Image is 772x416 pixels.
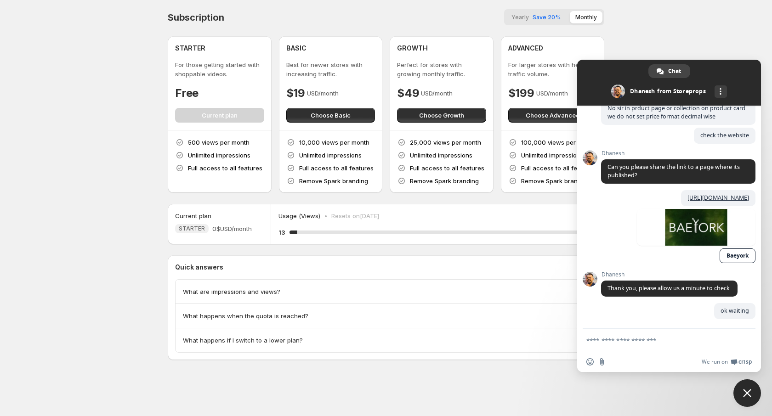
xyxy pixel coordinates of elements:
button: Choose Advanced [508,108,597,123]
p: Remove Spark branding [521,176,590,186]
span: What are impressions and views? [183,287,280,296]
span: Send a file [598,358,606,365]
p: Full access to all features [410,163,484,173]
span: 0$ USD/month [212,224,252,233]
textarea: Compose your message... [586,329,733,352]
span: Can you please share the link to a page where its published? [607,163,740,179]
button: YearlySave 20% [506,11,566,23]
h5: 13 [278,228,285,237]
p: Unlimited impressions [410,151,472,160]
span: Save 20% [533,14,561,21]
p: Best for newer stores with increasing traffic. [286,60,375,79]
span: Choose Advanced [526,111,579,120]
p: 10,000 views per month [299,138,369,147]
p: For those getting started with shoppable videos. [175,60,264,79]
span: Insert an emoji [586,358,594,365]
a: Baeyork [720,248,755,263]
p: Unlimited impressions [521,151,584,160]
p: 100,000 views per month [521,138,596,147]
p: USD/month [307,89,339,98]
h4: ADVANCED [508,44,543,53]
p: Unlimited impressions [188,151,250,160]
span: Dhanesh [601,150,755,157]
h4: $49 [397,86,419,101]
span: Yearly [511,14,529,21]
p: Remove Spark branding [410,176,479,186]
h4: $19 [286,86,305,101]
span: Crisp [738,358,752,365]
h4: BASIC [286,44,307,53]
span: We run on [702,358,728,365]
a: Chat [648,64,690,78]
h4: GROWTH [397,44,428,53]
p: For larger stores with heavy traffic volume. [508,60,597,79]
p: Full access to all features [521,163,596,173]
p: Resets on [DATE] [331,211,379,220]
h4: Subscription [168,12,224,23]
a: Close chat [733,379,761,407]
a: We run onCrisp [702,358,752,365]
span: Dhanesh [601,271,738,278]
span: ok waiting [721,307,749,315]
h5: Current plan [175,211,211,220]
span: STARTER [179,225,205,232]
p: Quick answers [175,263,597,272]
p: Perfect for stores with growing monthly traffic. [397,60,486,79]
h4: STARTER [175,44,205,53]
p: Usage (Views) [278,211,320,220]
p: • [324,211,328,220]
button: Choose Growth [397,108,486,123]
p: 500 views per month [188,138,250,147]
p: USD/month [536,89,568,98]
h4: $199 [508,86,534,101]
a: [URL][DOMAIN_NAME] [687,194,749,202]
p: Full access to all features [188,163,262,173]
button: Choose Basic [286,108,375,123]
span: What happens if I switch to a lower plan? [183,336,303,345]
span: No sir in prduct page or collection on product card we do not set price format decimal wise [607,104,745,120]
p: Remove Spark branding [299,176,368,186]
span: Choose Basic [311,111,351,120]
h4: Free [175,86,199,101]
span: Thank you, please allow us a minute to check. [607,284,731,292]
p: Unlimited impressions [299,151,362,160]
span: check the website [700,131,749,139]
p: 25,000 views per month [410,138,481,147]
p: USD/month [421,89,453,98]
span: What happens when the quota is reached? [183,311,308,320]
span: Choose Growth [419,111,464,120]
p: Full access to all features [299,163,374,173]
span: Chat [668,64,681,78]
button: Monthly [570,11,602,23]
